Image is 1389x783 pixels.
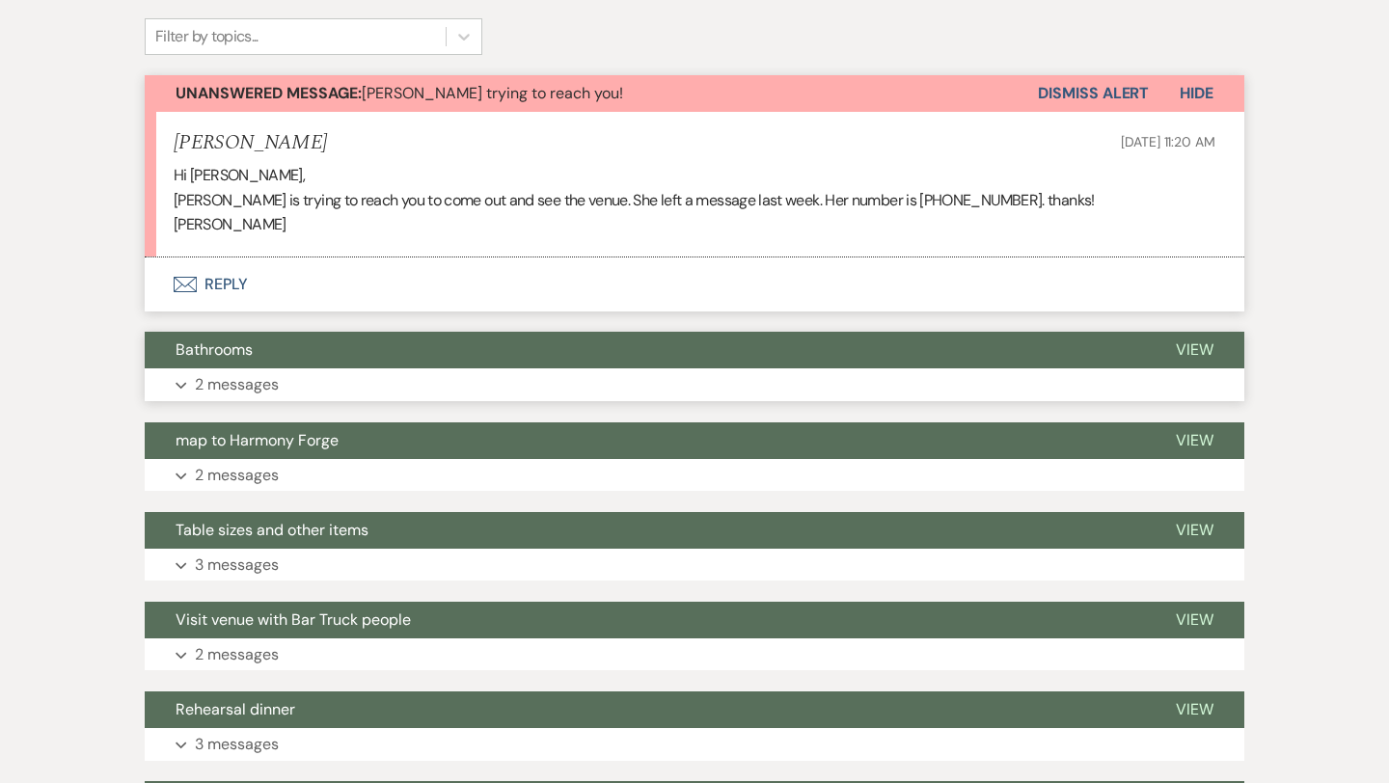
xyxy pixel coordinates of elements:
[145,422,1145,459] button: map to Harmony Forge
[174,131,327,155] h5: [PERSON_NAME]
[155,25,259,48] div: Filter by topics...
[145,602,1145,638] button: Visit venue with Bar Truck people
[1176,609,1213,630] span: View
[176,339,253,360] span: Bathrooms
[1121,133,1215,150] span: [DATE] 11:20 AM
[174,188,1215,213] p: [PERSON_NAME] is trying to reach you to come out and see the venue. She left a message last week....
[1145,512,1244,549] button: View
[195,553,279,578] p: 3 messages
[1149,75,1244,112] button: Hide
[176,699,295,719] span: Rehearsal dinner
[1145,602,1244,638] button: View
[145,459,1244,492] button: 2 messages
[1145,332,1244,368] button: View
[195,463,279,488] p: 2 messages
[195,372,279,397] p: 2 messages
[145,257,1244,311] button: Reply
[195,732,279,757] p: 3 messages
[145,75,1038,112] button: Unanswered Message:[PERSON_NAME] trying to reach you!
[1038,75,1149,112] button: Dismiss Alert
[145,638,1244,671] button: 2 messages
[145,512,1145,549] button: Table sizes and other items
[1176,339,1213,360] span: View
[176,520,368,540] span: Table sizes and other items
[174,163,1215,188] p: Hi [PERSON_NAME],
[145,549,1244,581] button: 3 messages
[1176,430,1213,450] span: View
[1180,83,1213,103] span: Hide
[145,368,1244,401] button: 2 messages
[195,642,279,667] p: 2 messages
[176,430,339,450] span: map to Harmony Forge
[145,332,1145,368] button: Bathrooms
[145,691,1145,728] button: Rehearsal dinner
[1176,520,1213,540] span: View
[1145,691,1244,728] button: View
[1145,422,1244,459] button: View
[176,609,411,630] span: Visit venue with Bar Truck people
[1176,699,1213,719] span: View
[176,83,362,103] strong: Unanswered Message:
[176,83,623,103] span: [PERSON_NAME] trying to reach you!
[174,212,1215,237] p: [PERSON_NAME]
[145,728,1244,761] button: 3 messages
